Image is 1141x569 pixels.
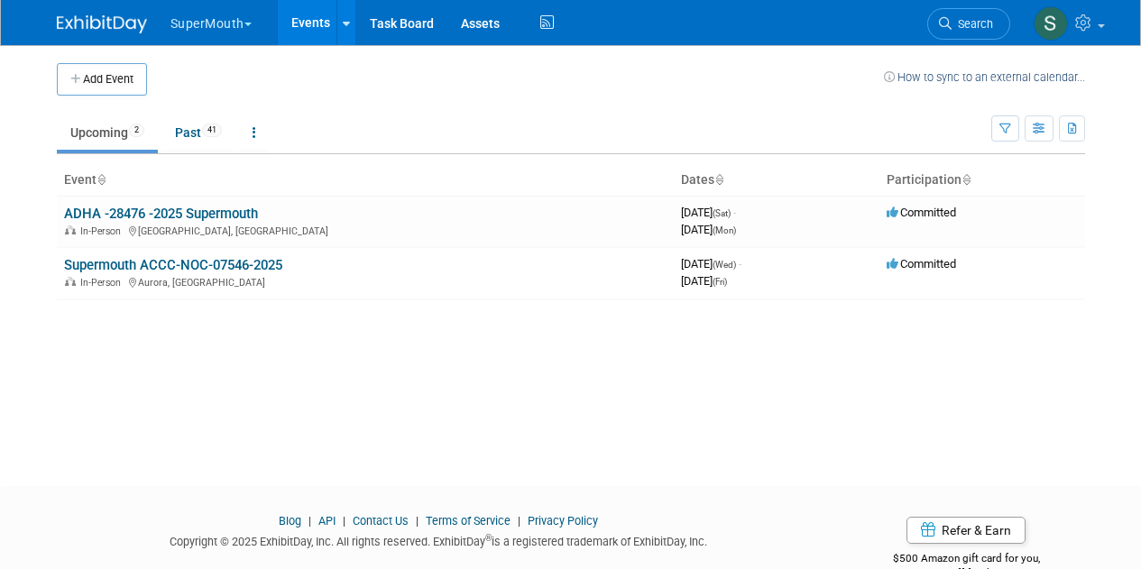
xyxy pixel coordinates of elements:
span: (Mon) [713,225,736,235]
div: Aurora, [GEOGRAPHIC_DATA] [64,274,667,289]
span: (Sat) [713,208,731,218]
a: Sort by Participation Type [962,172,971,187]
a: Sort by Start Date [714,172,723,187]
a: Refer & Earn [906,517,1026,544]
span: | [411,514,423,528]
span: [DATE] [681,223,736,236]
span: [DATE] [681,206,736,219]
th: Event [57,165,674,196]
span: (Wed) [713,260,736,270]
a: Contact Us [353,514,409,528]
span: - [739,257,741,271]
span: | [304,514,316,528]
span: | [338,514,350,528]
span: [DATE] [681,274,727,288]
a: Blog [279,514,301,528]
a: How to sync to an external calendar... [884,70,1085,84]
span: In-Person [80,225,126,237]
th: Participation [879,165,1085,196]
span: - [733,206,736,219]
button: Add Event [57,63,147,96]
span: In-Person [80,277,126,289]
span: | [513,514,525,528]
a: Search [927,8,1010,40]
img: In-Person Event [65,225,76,234]
div: [GEOGRAPHIC_DATA], [GEOGRAPHIC_DATA] [64,223,667,237]
span: Search [952,17,993,31]
sup: ® [485,533,492,543]
a: Supermouth ACCC-NOC-07546-2025 [64,257,282,273]
a: Past41 [161,115,235,150]
a: Privacy Policy [528,514,598,528]
a: Upcoming2 [57,115,158,150]
a: ADHA -28476 -2025 Supermouth [64,206,258,222]
a: Terms of Service [426,514,511,528]
span: Committed [887,206,956,219]
span: 2 [129,124,144,137]
span: Committed [887,257,956,271]
img: In-Person Event [65,277,76,286]
img: ExhibitDay [57,15,147,33]
span: [DATE] [681,257,741,271]
span: 41 [202,124,222,137]
span: (Fri) [713,277,727,287]
th: Dates [674,165,879,196]
img: Sam Murphy [1034,6,1068,41]
a: Sort by Event Name [97,172,106,187]
a: API [318,514,336,528]
div: Copyright © 2025 ExhibitDay, Inc. All rights reserved. ExhibitDay is a registered trademark of Ex... [57,529,822,550]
